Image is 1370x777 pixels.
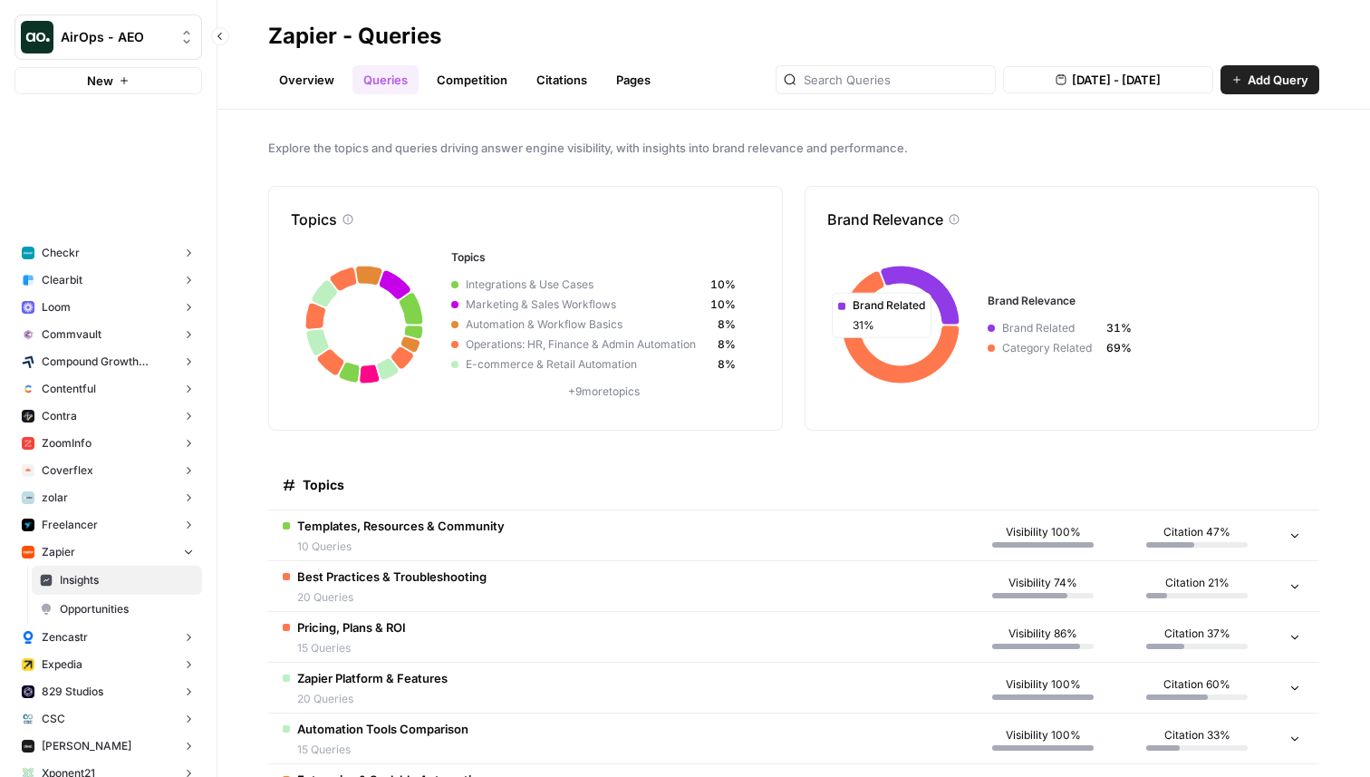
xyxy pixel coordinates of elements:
[87,72,113,90] span: New
[297,720,468,738] span: Automation Tools Comparison
[32,595,202,624] a: Opportunities
[995,340,1106,356] span: Category Related
[291,209,337,230] p: Topics
[297,539,505,555] span: 10 Queries
[42,629,88,646] span: Zencastr
[710,316,736,333] span: 8%
[14,624,202,651] button: Zencastr
[1220,65,1319,94] button: Add Query
[22,713,34,725] img: yvejo61whxrb805zs4m75phf6mr8
[14,733,202,760] button: [PERSON_NAME]
[297,589,487,606] span: 20 Queries
[42,738,131,754] span: [PERSON_NAME]
[14,457,202,484] button: Coverflex
[1006,524,1081,540] span: Visibility 100%
[22,437,34,450] img: hcm4s7ic2xq26rsmuray6dv1kquq
[22,546,34,558] img: 8scb49tlb2vriaw9mclg8ae1t35j
[451,384,756,400] p: + 9 more topics
[22,274,34,287] img: fr92439b8i8d8kixz6owgxh362ib
[42,245,80,261] span: Checkr
[22,410,34,422] img: azd67o9nw473vll9dbscvlvo9wsn
[42,462,93,479] span: Coverflex
[22,383,34,395] img: 2ud796hvc3gw7qwjscn75txc5abr
[14,15,202,60] button: Workspace: AirOps - AEO
[1006,676,1081,693] span: Visibility 100%
[14,511,202,539] button: Freelancer
[14,539,202,566] button: Zapier
[22,301,34,314] img: wev6amecshr6l48lvue5fy0bkco1
[14,430,202,457] button: ZoomInfo
[451,249,756,266] h3: Topics
[1003,66,1213,93] button: [DATE] - [DATE]
[22,519,34,531] img: a9mur837mohu50bzw3stmy70eh87
[605,65,661,94] a: Pages
[1072,71,1161,89] span: [DATE] - [DATE]
[1248,71,1308,89] span: Add Query
[988,293,1292,309] h3: Brand Relevance
[42,490,68,506] span: zolar
[42,408,77,424] span: Contra
[1163,676,1230,693] span: Citation 60%
[710,296,736,313] span: 10%
[60,572,194,588] span: Insights
[1164,626,1230,642] span: Citation 37%
[14,321,202,348] button: Commvault
[1008,575,1077,591] span: Visibility 74%
[42,711,65,727] span: CSC
[42,656,82,673] span: Expedia
[1106,340,1132,356] span: 69%
[14,678,202,705] button: 829 Studios
[42,435,92,452] span: ZoomInfo
[22,464,34,477] img: l4muj0jjfg7df9oj5fg31blri2em
[22,631,34,644] img: s6x7ltuwawlcg2ux8d2ne4wtho4t
[458,296,710,313] span: Marketing & Sales Workflows
[14,705,202,733] button: CSC
[268,22,441,51] div: Zapier - Queries
[42,299,71,316] span: Loom
[14,651,202,678] button: Expedia
[1163,524,1230,540] span: Citation 47%
[458,356,710,373] span: E-commerce & Retail Automation
[458,316,710,333] span: Automation & Workflow Basics
[14,403,202,430] button: Contra
[60,601,194,617] span: Opportunities
[14,267,202,294] button: Clearbit
[1106,320,1132,336] span: 31%
[1006,727,1081,743] span: Visibility 100%
[22,355,34,368] img: kaevn8smg0ztd3bicv5o6c24vmo8
[42,326,101,343] span: Commvault
[458,336,710,353] span: Operations: HR, Finance & Admin Automation
[22,328,34,341] img: xf6b4g7v9n1cfco8wpzm78dqnb6e
[42,354,175,370] span: Compound Growth Marketing
[526,65,598,94] a: Citations
[14,239,202,267] button: Checkr
[995,320,1106,336] span: Brand Related
[14,484,202,511] button: zolar
[710,356,736,373] span: 8%
[21,21,53,53] img: AirOps - AEO Logo
[42,517,98,533] span: Freelancer
[710,277,736,293] span: 10%
[303,476,344,494] span: Topics
[297,568,487,586] span: Best Practices & Troubleshooting
[297,742,468,758] span: 15 Queries
[42,684,103,700] span: 829 Studios
[1008,626,1077,642] span: Visibility 86%
[32,566,202,595] a: Insights
[297,517,505,535] span: Templates, Resources & Community
[22,658,34,671] img: r1kj8td8zocxzhcrdgnlfi8d2cy7
[22,685,34,698] img: lwh15xca956raf2qq0149pkro8i6
[804,71,988,89] input: Search Queries
[61,28,170,46] span: AirOps - AEO
[297,669,448,687] span: Zapier Platform & Features
[458,277,710,293] span: Integrations & Use Cases
[14,294,202,321] button: Loom
[827,209,943,230] p: Brand Relevance
[22,247,34,259] img: 78cr82s63dt93a7yj2fue7fuqlci
[42,272,82,288] span: Clearbit
[42,544,75,560] span: Zapier
[14,67,202,94] button: New
[426,65,518,94] a: Competition
[42,381,96,397] span: Contentful
[1165,575,1230,591] span: Citation 21%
